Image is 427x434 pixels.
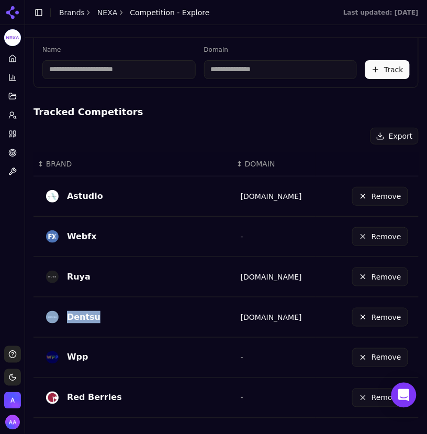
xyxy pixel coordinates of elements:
[33,153,232,176] th: BRAND
[42,46,196,54] label: Name
[241,192,302,201] a: [DOMAIN_NAME]
[33,105,419,119] h4: Tracked Competitors
[46,159,72,170] span: BRAND
[352,187,408,206] button: Remove
[46,351,59,364] img: WPP
[352,388,408,407] button: Remove
[352,268,408,286] button: Remove
[241,273,302,281] a: [DOMAIN_NAME]
[46,271,59,283] img: RUYA
[241,313,302,321] a: [DOMAIN_NAME]
[59,7,210,18] nav: breadcrumb
[232,153,316,176] th: DOMAIN
[4,392,21,409] button: Open organization switcher
[352,348,408,367] button: Remove
[365,60,410,79] button: Track
[241,232,243,241] span: -
[391,383,417,408] div: Open Intercom Messenger
[370,128,419,144] button: Export
[46,392,59,404] img: red berries
[352,227,408,246] button: Remove
[352,308,408,327] button: Remove
[67,392,122,404] div: Red Berries
[5,415,20,430] img: Alp Aysan
[4,29,21,46] button: Current brand: NEXA
[4,29,21,46] img: NEXA
[237,159,312,170] div: ↕DOMAIN
[245,159,275,170] span: DOMAIN
[46,311,59,324] img: Dentsu
[97,7,118,18] a: NEXA
[4,392,21,409] img: Admin
[343,8,419,17] div: Last updated: [DATE]
[67,311,100,324] div: Dentsu
[241,353,243,362] span: -
[130,7,210,18] span: Competition - Explore
[46,230,59,243] img: WebFX
[67,230,97,243] div: Webfx
[67,351,88,364] div: Wpp
[241,394,243,402] span: -
[46,190,59,203] img: ASTUDIO
[5,415,20,430] button: Open user button
[67,190,103,203] div: Astudio
[59,8,85,17] a: Brands
[67,271,91,283] div: Ruya
[204,46,357,54] label: Domain
[38,159,228,170] div: ↕BRAND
